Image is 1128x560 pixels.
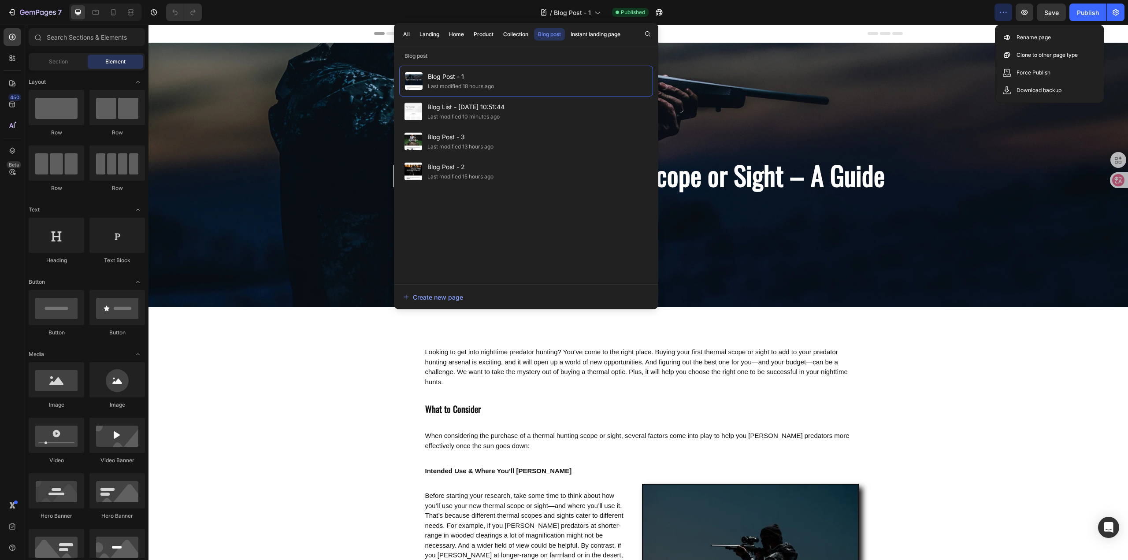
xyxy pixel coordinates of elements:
button: Product [470,28,497,41]
div: Text Block [89,256,145,264]
span: Layout [29,78,46,86]
div: Beta [7,161,21,168]
div: Row [89,129,145,137]
span: Blog Post - 1 [554,8,591,17]
div: Image [89,401,145,409]
span: Element [105,58,126,66]
p: Download backup [1017,86,1061,95]
span: Button [29,278,45,286]
button: Home [445,28,468,41]
span: Looking to get into nighttime predator hunting? You’ve come to the right place. Buying your first... [277,323,699,361]
p: Clone to other page type [1017,51,1078,59]
span: When considering the purchase of a thermal hunting scope or sight, several factors come into play... [277,407,701,425]
span: / [550,8,552,17]
p: 7 [58,7,62,18]
button: Create new page [403,288,649,306]
div: Last modified 13 hours ago [427,142,493,151]
button: Save [1037,4,1066,21]
span: Blog Post - 1 [428,71,494,82]
div: Button [29,329,84,337]
span: Blog Post - 2 [427,162,493,172]
div: Hero Banner [89,512,145,520]
div: Video Banner [89,456,145,464]
div: Button [89,329,145,337]
span: Media [29,350,44,358]
button: Collection [499,28,532,41]
input: Search Sections & Elements [29,28,145,46]
span: Blog List - [DATE] 10:51:44 [427,102,505,112]
div: Blog post [538,30,561,38]
div: Home [449,30,464,38]
button: Landing [416,28,443,41]
strong: What to Consider [277,378,332,391]
span: Toggle open [131,203,145,217]
p: Force Publish [1017,68,1050,77]
div: Open Intercom Messenger [1098,517,1119,538]
span: Toggle open [131,75,145,89]
button: Publish [1069,4,1106,21]
p: Rename page [1017,33,1051,42]
div: Publish [1077,8,1099,17]
span: Text [29,206,40,214]
h2: Buying Your First Thermal Scope or Sight – A Guide [233,132,747,168]
div: Last modified 15 hours ago [427,172,493,181]
strong: Intended Use & Where You’ll [PERSON_NAME] [277,442,423,450]
div: Image [29,401,84,409]
p: Blog post [394,52,658,60]
div: Row [29,184,84,192]
span: Save [1044,9,1059,16]
div: 450 [8,94,21,101]
div: Product [474,30,493,38]
div: Video [29,456,84,464]
div: Heading [29,256,84,264]
div: Row [29,129,84,137]
div: Last modified 18 hours ago [428,82,494,91]
div: Hero Banner [29,512,84,520]
span: Toggle open [131,347,145,361]
button: All [399,28,414,41]
iframe: Design area [148,25,1128,560]
div: Last modified 10 minutes ago [427,112,500,121]
span: Toggle open [131,275,145,289]
div: All [403,30,410,38]
span: Published [621,8,645,16]
div: Undo/Redo [166,4,202,21]
div: Create new page [403,293,463,302]
button: Blog post [534,28,565,41]
div: Collection [503,30,528,38]
span: Section [49,58,68,66]
div: Landing [419,30,439,38]
button: Instant landing page [567,28,624,41]
button: 7 [4,4,66,21]
div: Instant landing page [571,30,620,38]
div: Row [89,184,145,192]
span: Blog Post - 3 [427,132,493,142]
